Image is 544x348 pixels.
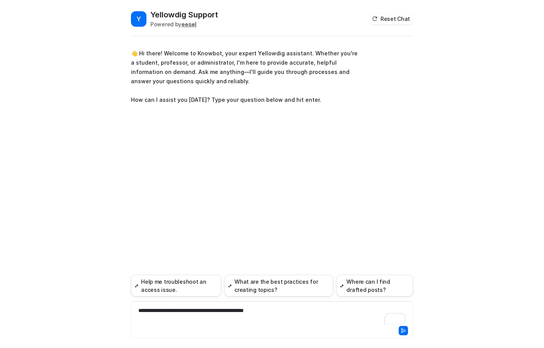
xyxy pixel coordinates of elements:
h2: Yellowdig Support [150,9,218,20]
button: What are the best practices for creating topics? [224,275,333,297]
span: Y [131,11,146,27]
div: Powered by [150,20,218,28]
button: Where can I find drafted posts? [336,275,413,297]
div: To enrich screen reader interactions, please activate Accessibility in Grammarly extension settings [133,307,411,324]
b: eesel [181,21,196,27]
button: Reset Chat [370,13,413,24]
button: Help me troubleshoot an access issue. [131,275,221,297]
p: 👋 Hi there! Welcome to Knowbot, your expert Yellowdig assistant. Whether you're a student, profes... [131,49,358,105]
